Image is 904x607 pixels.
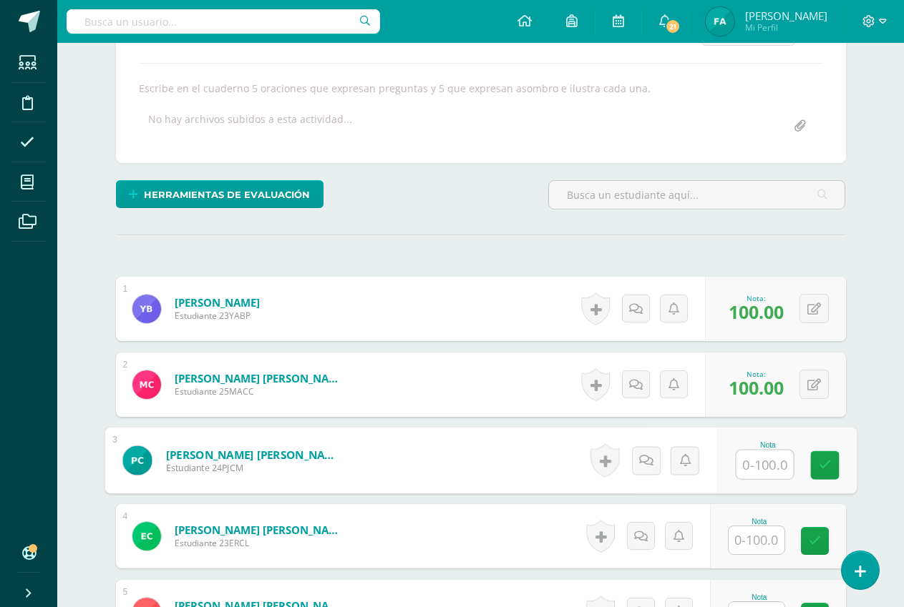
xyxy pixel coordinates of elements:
[132,370,161,399] img: f998e0e5e48da0ef438192d436582fed.png
[549,181,845,209] input: Busca un estudiante aquí...
[735,441,800,449] div: Nota
[67,9,380,34] input: Busca un usuario...
[745,9,827,23] span: [PERSON_NAME]
[165,462,342,475] span: Estudiante 24PJCM
[665,19,681,34] span: 21
[144,182,310,208] span: Herramientas de evaluación
[729,526,784,554] input: 0-100.0
[132,295,161,323] img: a90a7f63a79d48d5c054298fe706c965.png
[133,82,829,95] div: Escribe en el cuaderno 5 oraciones que expresan preguntas y 5 que expresan asombro e ilustra cada...
[175,385,346,398] span: Estudiante 25MACC
[122,445,152,475] img: d96b205780146c0ee62c0d8bb00de22f.png
[132,522,161,551] img: a3417bdec97451d10b4fe2a68a7046c8.png
[148,112,352,140] div: No hay archivos subidos a esta actividad...
[175,371,346,385] a: [PERSON_NAME] [PERSON_NAME]
[729,375,784,400] span: 100.00
[745,21,827,34] span: Mi Perfil
[706,7,734,36] img: e1f9fcb86e501a77084eaf764c4d03b8.png
[729,293,784,303] div: Nota:
[728,593,791,601] div: Nota
[175,523,346,537] a: [PERSON_NAME] [PERSON_NAME]
[165,447,342,462] a: [PERSON_NAME] [PERSON_NAME]
[116,180,324,208] a: Herramientas de evaluación
[729,369,784,379] div: Nota:
[736,450,793,479] input: 0-100.0
[175,310,260,322] span: Estudiante 23YABP
[728,518,791,525] div: Nota
[175,537,346,549] span: Estudiante 23ERCL
[175,295,260,310] a: [PERSON_NAME]
[729,300,784,324] span: 100.00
